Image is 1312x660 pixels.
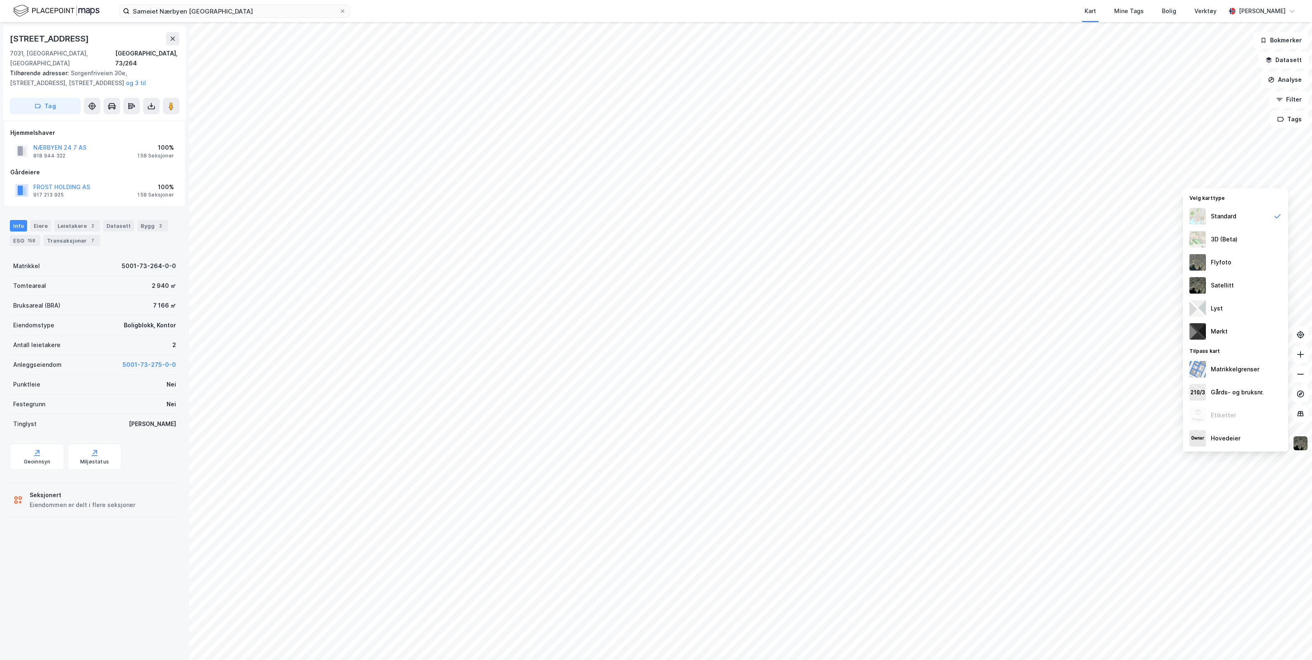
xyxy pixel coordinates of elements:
[10,128,179,138] div: Hjemmelshaver
[123,360,176,370] button: 5001-73-275-0-0
[1211,433,1240,443] div: Hovedeier
[80,459,109,465] div: Miljøstatus
[88,236,97,245] div: 7
[1271,621,1312,660] iframe: Chat Widget
[54,220,100,232] div: Leietakere
[1189,300,1206,317] img: luj3wr1y2y3+OchiMxRmMxRlscgabnMEmZ7DJGWxyBpucwSZnsMkZbHIGm5zBJmewyRlscgabnMEmZ7DJGWxyBpucwSZnsMkZ...
[1270,111,1309,127] button: Tags
[153,301,176,310] div: 7 166 ㎡
[1183,190,1288,205] div: Velg karttype
[24,459,51,465] div: Geoinnsyn
[13,419,37,429] div: Tinglyst
[13,4,100,18] img: logo.f888ab2527a4732fd821a326f86c7f29.svg
[1211,303,1223,313] div: Lyst
[1189,323,1206,340] img: nCdM7BzjoCAAAAAElFTkSuQmCC
[167,399,176,409] div: Nei
[13,340,60,350] div: Antall leietakere
[1293,435,1308,451] img: 9k=
[10,68,173,88] div: Sorgenfriveien 30e, [STREET_ADDRESS], [STREET_ADDRESS]
[130,5,339,17] input: Søk på adresse, matrikkel, gårdeiere, leietakere eller personer
[1085,6,1096,16] div: Kart
[10,32,90,45] div: [STREET_ADDRESS]
[137,143,174,153] div: 100%
[156,222,165,230] div: 2
[13,380,40,389] div: Punktleie
[30,500,135,510] div: Eiendommen er delt i flere seksjoner
[1269,91,1309,108] button: Filter
[10,49,115,68] div: 7031, [GEOGRAPHIC_DATA], [GEOGRAPHIC_DATA]
[1189,208,1206,225] img: Z
[172,340,176,350] div: 2
[1211,280,1234,290] div: Satellitt
[1189,407,1206,424] img: Z
[13,301,60,310] div: Bruksareal (BRA)
[1189,384,1206,401] img: cadastreKeys.547ab17ec502f5a4ef2b.jpeg
[10,235,40,246] div: ESG
[10,69,71,76] span: Tilhørende adresser:
[137,220,168,232] div: Bygg
[1194,6,1217,16] div: Verktøy
[30,490,135,500] div: Seksjonert
[10,167,179,177] div: Gårdeiere
[1189,361,1206,377] img: cadastreBorders.cfe08de4b5ddd52a10de.jpeg
[122,261,176,271] div: 5001-73-264-0-0
[26,236,37,245] div: 158
[103,220,134,232] div: Datasett
[1189,231,1206,248] img: Z
[1239,6,1286,16] div: [PERSON_NAME]
[13,320,54,330] div: Eiendomstype
[88,222,97,230] div: 2
[33,192,64,198] div: 917 213 925
[137,182,174,192] div: 100%
[124,320,176,330] div: Boligblokk, Kontor
[115,49,179,68] div: [GEOGRAPHIC_DATA], 73/264
[1114,6,1144,16] div: Mine Tags
[167,380,176,389] div: Nei
[1211,327,1228,336] div: Mørkt
[1211,410,1236,420] div: Etiketter
[13,399,45,409] div: Festegrunn
[152,281,176,291] div: 2 940 ㎡
[10,220,27,232] div: Info
[33,153,65,159] div: 818 944 322
[1211,364,1259,374] div: Matrikkelgrenser
[1211,234,1238,244] div: 3D (Beta)
[1162,6,1176,16] div: Bolig
[1189,277,1206,294] img: 9k=
[1183,343,1288,358] div: Tilpass kart
[137,192,174,198] div: 158 Seksjoner
[1211,257,1231,267] div: Flyfoto
[129,419,176,429] div: [PERSON_NAME]
[13,360,62,370] div: Anleggseiendom
[1189,430,1206,447] img: majorOwner.b5e170eddb5c04bfeeff.jpeg
[1253,32,1309,49] button: Bokmerker
[137,153,174,159] div: 158 Seksjoner
[13,261,40,271] div: Matrikkel
[1261,72,1309,88] button: Analyse
[10,98,81,114] button: Tag
[1211,387,1264,397] div: Gårds- og bruksnr.
[30,220,51,232] div: Eiere
[1259,52,1309,68] button: Datasett
[1211,211,1236,221] div: Standard
[1189,254,1206,271] img: Z
[44,235,100,246] div: Transaksjoner
[13,281,46,291] div: Tomteareal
